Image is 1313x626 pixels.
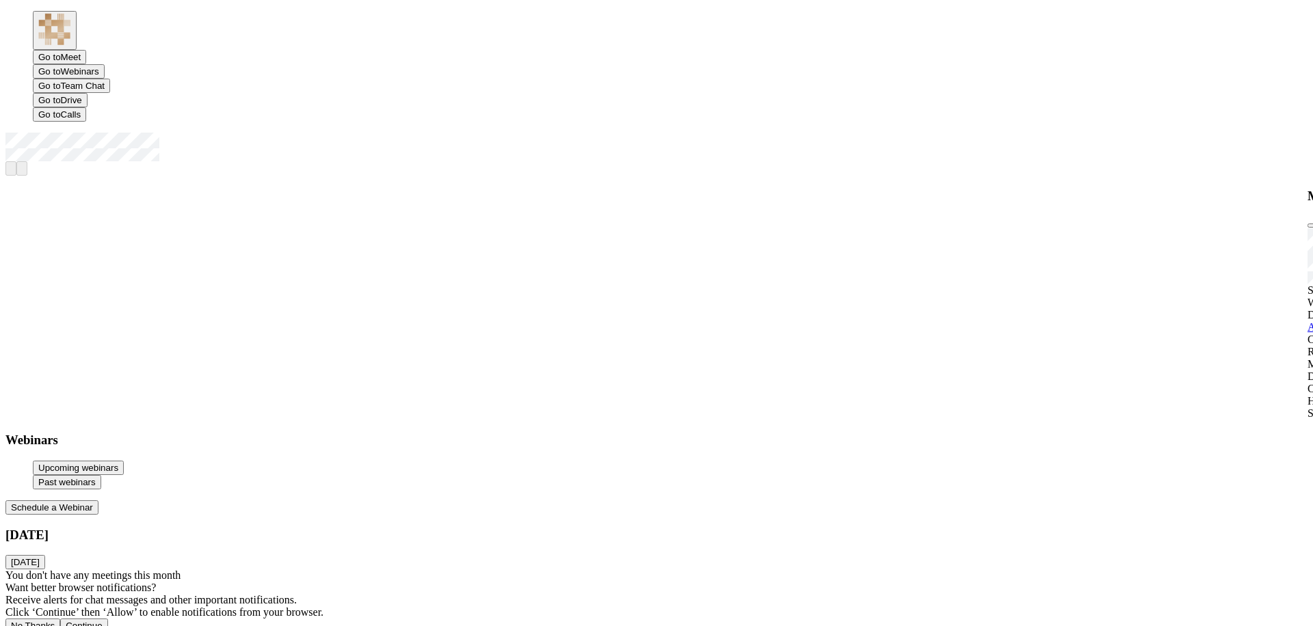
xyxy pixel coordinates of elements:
[61,66,99,77] span: Webinars
[5,582,156,593] span: Want better browser notifications?
[5,133,1308,161] div: Open menu
[11,557,40,567] span: [DATE]
[61,109,81,120] span: Calls
[5,569,181,581] span: You don't have any meetings this month
[38,13,71,46] img: QA Selenium DO NOT DELETE OR CHANGE
[61,52,81,62] span: Meet
[38,52,61,62] span: Go to
[5,161,1308,176] nav: controls
[5,555,45,569] button: [DATE]
[5,500,98,515] button: Schedule a Webinar
[5,528,1308,543] h3: [DATE]
[61,81,105,91] span: Team Chat
[61,95,82,105] span: Drive
[5,161,16,176] button: Mute
[38,81,61,91] span: Go to
[33,11,77,50] button: Logo
[5,433,1308,448] h3: Webinars
[38,95,61,105] span: Go to
[38,109,61,120] span: Go to
[33,475,101,489] button: Past webinars
[16,161,27,176] button: Hangup
[38,66,61,77] span: Go to
[5,594,1308,618] div: Receive alerts for chat messages and other important notifications. Click ‘Continue’ then ‘Allow’...
[33,461,124,475] button: Upcoming webinars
